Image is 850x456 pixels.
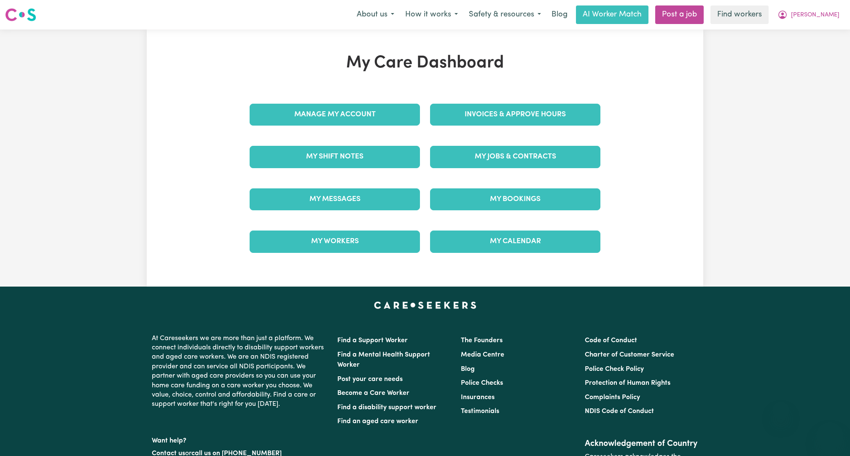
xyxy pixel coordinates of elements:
[430,188,600,210] a: My Bookings
[5,7,36,22] img: Careseekers logo
[585,351,674,358] a: Charter of Customer Service
[585,408,654,415] a: NDIS Code of Conduct
[546,5,573,24] a: Blog
[772,6,845,24] button: My Account
[576,5,648,24] a: AI Worker Match
[152,330,327,413] p: At Careseekers we are more than just a platform. We connect individuals directly to disability su...
[585,337,637,344] a: Code of Conduct
[337,376,403,383] a: Post your care needs
[337,390,409,397] a: Become a Care Worker
[337,351,430,368] a: Find a Mental Health Support Worker
[337,404,436,411] a: Find a disability support worker
[461,394,495,401] a: Insurances
[655,5,704,24] a: Post a job
[351,6,400,24] button: About us
[250,188,420,210] a: My Messages
[461,337,503,344] a: The Founders
[152,433,327,445] p: Want help?
[585,380,670,386] a: Protection of Human Rights
[461,351,504,358] a: Media Centre
[374,302,476,308] a: Careseekers home page
[585,394,640,401] a: Complaints Policy
[430,231,600,252] a: My Calendar
[461,408,499,415] a: Testimonials
[250,104,420,126] a: Manage My Account
[585,439,698,449] h2: Acknowledgement of Country
[400,6,463,24] button: How it works
[245,53,605,73] h1: My Care Dashboard
[430,146,600,168] a: My Jobs & Contracts
[463,6,546,24] button: Safety & resources
[5,5,36,24] a: Careseekers logo
[250,231,420,252] a: My Workers
[791,11,839,20] span: [PERSON_NAME]
[710,5,769,24] a: Find workers
[585,366,644,373] a: Police Check Policy
[816,422,843,449] iframe: Button to launch messaging window
[461,366,475,373] a: Blog
[337,418,418,425] a: Find an aged care worker
[430,104,600,126] a: Invoices & Approve Hours
[772,402,789,419] iframe: Close message
[250,146,420,168] a: My Shift Notes
[337,337,408,344] a: Find a Support Worker
[461,380,503,386] a: Police Checks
